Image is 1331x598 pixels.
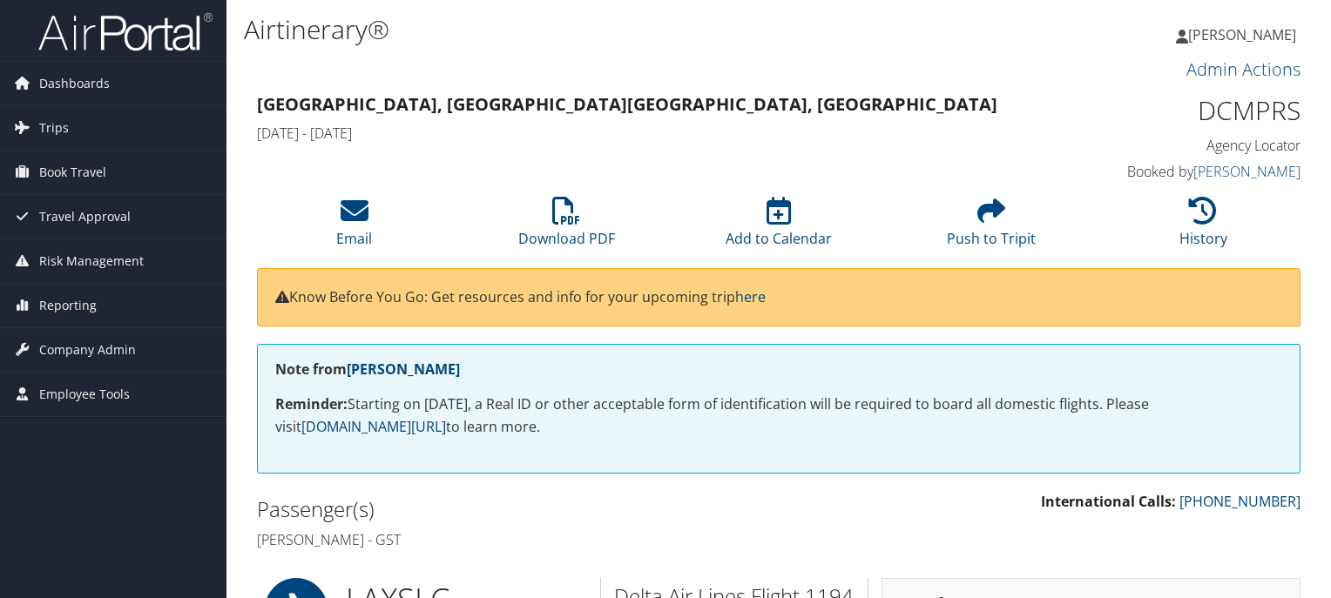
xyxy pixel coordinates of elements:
span: Employee Tools [39,373,130,416]
h4: Booked by [1059,162,1301,181]
span: Book Travel [39,151,106,194]
span: Travel Approval [39,195,131,239]
p: Starting on [DATE], a Real ID or other acceptable form of identification will be required to boar... [275,393,1282,438]
p: Know Before You Go: Get resources and info for your upcoming trip [275,286,1282,309]
h1: DCMPRS [1059,92,1301,129]
img: airportal-logo.png [38,11,213,52]
a: [PERSON_NAME] [1176,9,1314,61]
a: [DOMAIN_NAME][URL] [301,417,446,436]
strong: [GEOGRAPHIC_DATA], [GEOGRAPHIC_DATA] [GEOGRAPHIC_DATA], [GEOGRAPHIC_DATA] [257,92,997,116]
a: Admin Actions [1186,57,1301,81]
span: Dashboards [39,62,110,105]
span: Risk Management [39,239,144,283]
a: Push to Tripit [947,206,1036,248]
strong: Note from [275,359,460,379]
a: [PERSON_NAME] [1193,162,1301,181]
h4: [PERSON_NAME] - GST [257,530,766,549]
strong: Reminder: [275,394,348,413]
h4: Agency Locator [1059,136,1301,155]
a: Email [336,206,372,248]
span: Reporting [39,284,97,327]
h4: [DATE] - [DATE] [257,124,1033,143]
span: Company Admin [39,328,136,372]
h2: Passenger(s) [257,494,766,524]
a: History [1179,206,1227,248]
a: Add to Calendar [726,206,832,248]
strong: International Calls: [1041,492,1176,511]
a: [PHONE_NUMBER] [1179,492,1301,511]
a: Download PDF [518,206,615,248]
a: [PERSON_NAME] [347,359,460,379]
a: here [735,287,766,306]
span: Trips [39,106,69,150]
span: [PERSON_NAME] [1188,25,1296,44]
h1: Airtinerary® [244,11,957,48]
